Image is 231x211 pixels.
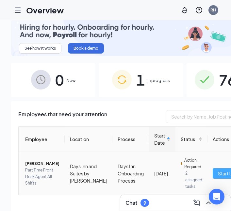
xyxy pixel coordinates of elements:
[55,69,64,91] span: 0
[26,5,64,16] h1: Overview
[25,167,59,187] span: Part Time Front Desk Agent All Shifts
[154,170,170,177] div: [DATE]
[65,127,112,152] th: Location
[112,127,149,152] th: Process
[181,6,189,14] svg: Notifications
[154,132,165,146] span: Start Date
[191,198,202,208] button: ComposeMessage
[195,6,203,14] svg: QuestionInfo
[184,157,202,170] span: Action Required
[209,189,224,204] div: Open Intercom Messenger
[65,152,112,195] td: Days Inn and Suites by [PERSON_NAME]
[18,110,107,123] span: Employees that need your attention
[181,136,197,143] span: Status
[66,77,75,84] span: New
[19,127,65,152] th: Employee
[19,43,61,54] button: See how it works
[68,43,104,54] button: Book a demo
[185,170,202,190] span: 2 assigned tasks
[136,69,145,91] span: 1
[205,199,212,207] svg: ChevronUp
[14,6,22,14] svg: Hamburger
[211,7,216,13] div: RH
[147,77,170,84] span: In progress
[112,152,149,195] td: Days Inn Onboarding Process
[175,127,207,152] th: Status
[25,160,59,167] span: [PERSON_NAME]
[125,199,137,206] h3: Chat
[193,199,201,207] svg: ComposeMessage
[203,198,214,208] button: ChevronUp
[143,200,146,206] div: 9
